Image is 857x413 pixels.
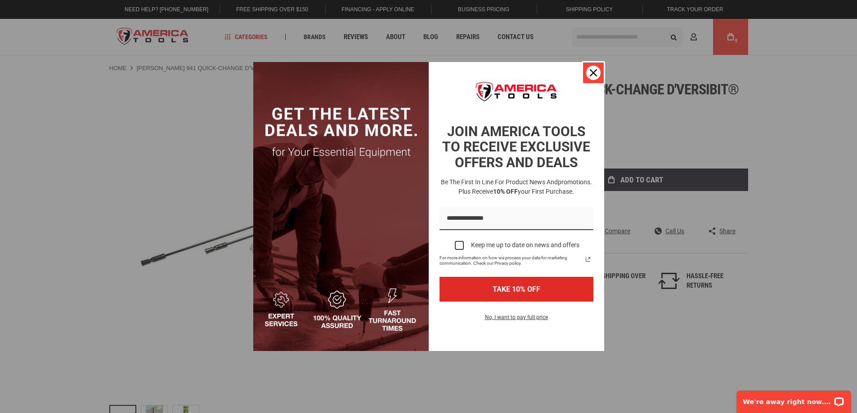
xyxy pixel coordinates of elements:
strong: 10% OFF [493,188,518,195]
div: Keep me up to date on news and offers [471,241,579,249]
h3: Be the first in line for product news and [438,178,595,196]
iframe: LiveChat chat widget [731,385,857,413]
button: TAKE 10% OFF [440,277,593,302]
input: Email field [440,207,593,230]
a: Read our Privacy Policy [583,254,593,265]
button: No, I want to pay full price [478,312,555,328]
svg: link icon [583,254,593,265]
strong: JOIN AMERICA TOOLS TO RECEIVE EXCLUSIVE OFFERS AND DEALS [442,124,590,170]
svg: close icon [590,69,597,76]
span: For more information on how we process your data for marketing communication. Check our Privacy p... [440,255,583,266]
button: Close [583,62,604,84]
